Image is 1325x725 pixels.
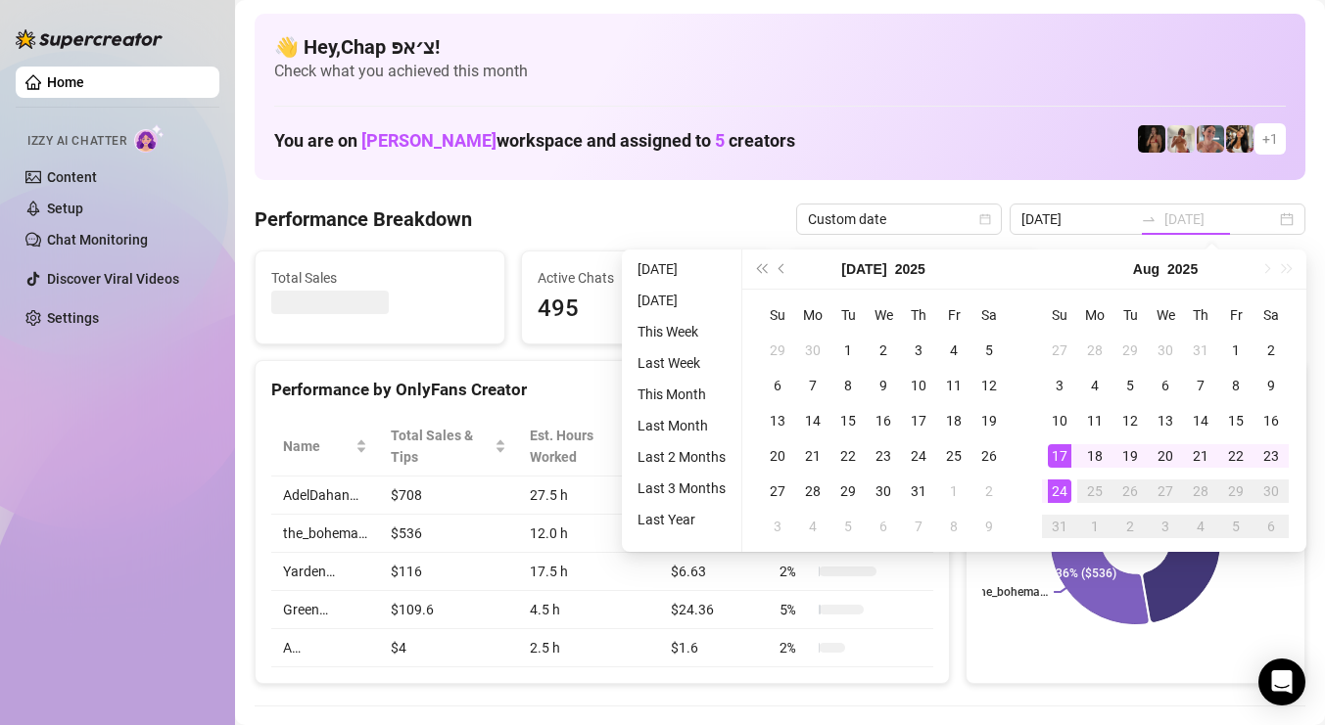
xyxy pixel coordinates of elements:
[1148,297,1183,333] th: We
[1154,515,1177,538] div: 3
[1164,208,1276,230] input: End date
[47,74,84,90] a: Home
[830,474,866,509] td: 2025-07-29
[766,409,789,432] div: 13
[1077,297,1112,333] th: Mo
[1148,438,1183,474] td: 2025-08-20
[1118,515,1142,538] div: 2
[866,368,901,403] td: 2025-07-09
[271,267,489,289] span: Total Sales
[1083,515,1107,538] div: 1
[977,339,1001,362] div: 5
[1259,339,1283,362] div: 2
[47,169,97,185] a: Content
[760,368,795,403] td: 2025-07-06
[1083,409,1107,432] div: 11
[907,515,930,538] div: 7
[801,409,825,432] div: 14
[47,201,83,216] a: Setup
[801,515,825,538] div: 4
[977,515,1001,538] div: 9
[1148,474,1183,509] td: 2025-08-27
[971,368,1007,403] td: 2025-07-12
[766,515,789,538] div: 3
[1183,509,1218,544] td: 2025-09-04
[942,515,966,538] div: 8
[866,438,901,474] td: 2025-07-23
[975,585,1048,599] text: the_bohema…
[801,444,825,468] div: 21
[518,591,659,629] td: 4.5 h
[1262,128,1278,150] span: + 1
[866,333,901,368] td: 2025-07-02
[630,383,733,406] li: This Month
[630,289,733,312] li: [DATE]
[379,629,518,667] td: $4
[936,474,971,509] td: 2025-08-01
[942,374,966,397] div: 11
[1183,297,1218,333] th: Th
[830,438,866,474] td: 2025-07-22
[801,479,825,503] div: 28
[1154,409,1177,432] div: 13
[1189,374,1212,397] div: 7
[538,267,755,289] span: Active Chats
[1077,438,1112,474] td: 2025-08-18
[271,553,379,591] td: Yarden…
[1141,211,1157,227] span: swap-right
[47,310,99,326] a: Settings
[936,403,971,438] td: 2025-07-18
[1118,479,1142,503] div: 26
[866,297,901,333] th: We
[1042,403,1077,438] td: 2025-08-10
[795,403,830,438] td: 2025-07-14
[808,204,990,234] span: Custom date
[538,291,755,328] span: 495
[379,417,518,476] th: Total Sales & Tips
[1133,249,1159,289] button: Choose a month
[271,476,379,515] td: AdelDahan…
[1042,474,1077,509] td: 2025-08-24
[772,249,793,289] button: Previous month (PageUp)
[47,232,148,248] a: Chat Monitoring
[1189,515,1212,538] div: 4
[271,515,379,553] td: the_bohema…
[971,297,1007,333] th: Sa
[47,271,179,287] a: Discover Viral Videos
[1218,438,1254,474] td: 2025-08-22
[283,435,352,457] span: Name
[630,414,733,437] li: Last Month
[1118,339,1142,362] div: 29
[518,553,659,591] td: 17.5 h
[1197,125,1224,153] img: Yarden
[379,515,518,553] td: $536
[830,509,866,544] td: 2025-08-05
[1218,333,1254,368] td: 2025-08-01
[630,445,733,469] li: Last 2 Months
[1112,333,1148,368] td: 2025-07-29
[1218,368,1254,403] td: 2025-08-08
[27,132,126,151] span: Izzy AI Chatter
[255,205,472,233] h4: Performance Breakdown
[659,553,768,591] td: $6.63
[836,374,860,397] div: 8
[977,444,1001,468] div: 26
[1154,339,1177,362] div: 30
[907,479,930,503] div: 31
[1112,509,1148,544] td: 2025-09-02
[841,249,886,289] button: Choose a month
[1226,125,1254,153] img: AdelDahan
[971,333,1007,368] td: 2025-07-05
[795,474,830,509] td: 2025-07-28
[1042,297,1077,333] th: Su
[801,374,825,397] div: 7
[780,561,811,582] span: 2 %
[866,509,901,544] td: 2025-08-06
[872,515,895,538] div: 6
[866,403,901,438] td: 2025-07-16
[1042,368,1077,403] td: 2025-08-03
[274,130,795,152] h1: You are on workspace and assigned to creators
[1183,474,1218,509] td: 2025-08-28
[1259,409,1283,432] div: 16
[760,297,795,333] th: Su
